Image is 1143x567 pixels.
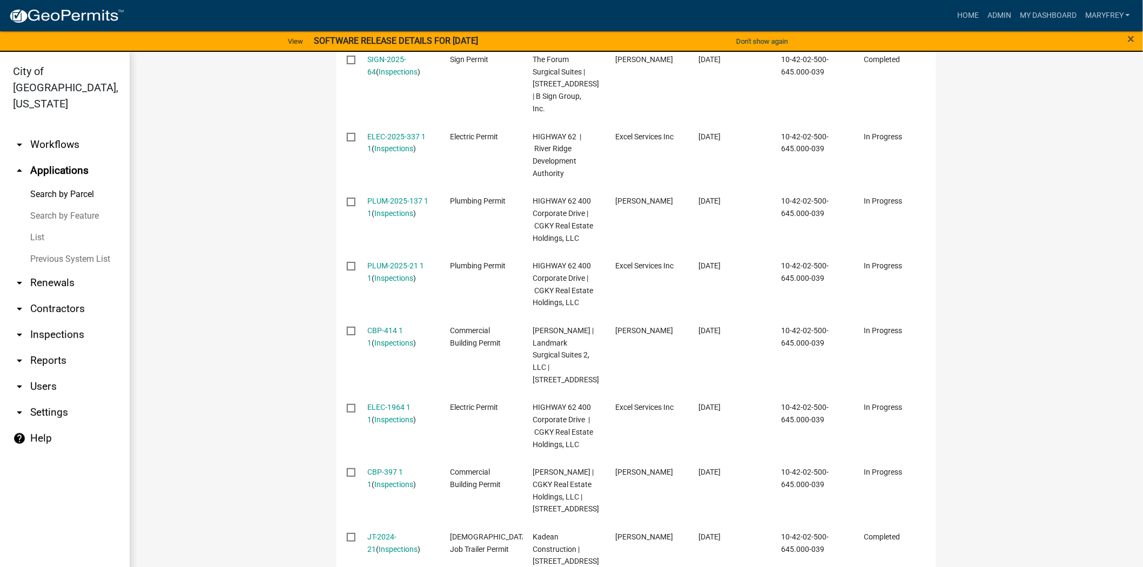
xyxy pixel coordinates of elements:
[368,532,397,553] a: JT-2024-21
[368,197,429,218] a: PLUM-2025-137 1 1
[451,261,506,270] span: Plumbing Permit
[698,197,721,205] span: 02/28/2025
[864,55,900,64] span: Completed
[781,197,829,218] span: 10-42-02-500-645.000-039
[781,261,829,282] span: 10-42-02-500-645.000-039
[368,531,430,556] div: ( )
[375,480,414,489] a: Inspections
[368,195,430,220] div: ( )
[451,197,506,205] span: Plumbing Permit
[533,326,600,384] span: John Price | Landmark Surgical Suites 2, LLC | 400 Corporate Drive
[698,403,721,411] span: 11/08/2024
[698,326,721,335] span: 12/05/2024
[451,132,499,141] span: Electric Permit
[13,354,26,367] i: arrow_drop_down
[13,328,26,341] i: arrow_drop_down
[781,55,829,76] span: 10-42-02-500-645.000-039
[13,380,26,393] i: arrow_drop_down
[13,432,26,445] i: help
[781,403,829,424] span: 10-42-02-500-645.000-039
[698,261,721,270] span: 01/16/2025
[533,55,600,113] span: The Forum Surgical Suites | 400 Corporate Drive Suite | B Sign Group, Inc.
[864,532,900,541] span: Completed
[698,468,721,476] span: 11/04/2024
[368,468,404,489] a: CBP-397 1 1
[375,144,414,153] a: Inspections
[616,326,674,335] span: Jon Adams
[983,5,1016,26] a: Admin
[368,132,426,153] a: ELEC-2025-337 1 1
[533,261,594,307] span: HIGHWAY 62 400 Corporate Drive | CGKY Real Estate Holdings, LLC
[864,197,902,205] span: In Progress
[864,261,902,270] span: In Progress
[368,261,425,282] a: PLUM-2025-21 1 1
[13,164,26,177] i: arrow_drop_up
[368,401,430,426] div: ( )
[368,325,430,349] div: ( )
[953,5,983,26] a: Home
[314,36,478,46] strong: SOFTWARE RELEASE DETAILS FOR [DATE]
[1016,5,1081,26] a: My Dashboard
[451,55,489,64] span: Sign Permit
[375,274,414,282] a: Inspections
[379,545,418,553] a: Inspections
[375,209,414,218] a: Inspections
[368,403,411,424] a: ELEC-1964 1 1
[864,468,902,476] span: In Progress
[781,532,829,553] span: 10-42-02-500-645.000-039
[698,532,721,541] span: 11/04/2024
[533,132,582,178] span: HIGHWAY 62 | River Ridge Development Authority
[284,32,307,50] a: View
[781,326,829,347] span: 10-42-02-500-645.000-039
[616,468,674,476] span: Jon Adams
[616,403,674,411] span: Excel Services Inc
[451,326,501,347] span: Commercial Building Permit
[13,138,26,151] i: arrow_drop_down
[616,132,674,141] span: Excel Services Inc
[864,132,902,141] span: In Progress
[13,406,26,419] i: arrow_drop_down
[368,53,430,78] div: ( )
[616,197,674,205] span: Kaye Fields
[616,55,674,64] span: Laura Johnston
[533,197,594,242] span: HIGHWAY 62 400 Corporate Drive | CGKY Real Estate Holdings, LLC
[864,326,902,335] span: In Progress
[732,32,792,50] button: Don't show again
[1128,32,1135,45] button: Close
[1128,31,1135,46] span: ×
[368,326,404,347] a: CBP-414 1 1
[368,55,407,76] a: SIGN-2025-64
[375,415,414,424] a: Inspections
[451,403,499,411] span: Electric Permit
[616,532,674,541] span: Jon Adams
[864,403,902,411] span: In Progress
[1081,5,1134,26] a: MaryFrey
[451,468,501,489] span: Commercial Building Permit
[375,339,414,347] a: Inspections
[368,131,430,156] div: ( )
[698,55,721,64] span: 09/26/2025
[781,468,829,489] span: 10-42-02-500-645.000-039
[698,132,721,141] span: 06/12/2025
[451,532,529,553] span: Temporary Job Trailer Permit
[13,276,26,289] i: arrow_drop_down
[616,261,674,270] span: Excel Services Inc
[781,132,829,153] span: 10-42-02-500-645.000-039
[368,260,430,285] div: ( )
[13,302,26,315] i: arrow_drop_down
[379,67,418,76] a: Inspections
[368,466,430,491] div: ( )
[533,468,600,513] span: Jon Adams | CGKY Real Estate Holdings, LLC | 400 Corporate Drive
[533,403,594,448] span: HIGHWAY 62 400 Corporate Drive | CGKY Real Estate Holdings, LLC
